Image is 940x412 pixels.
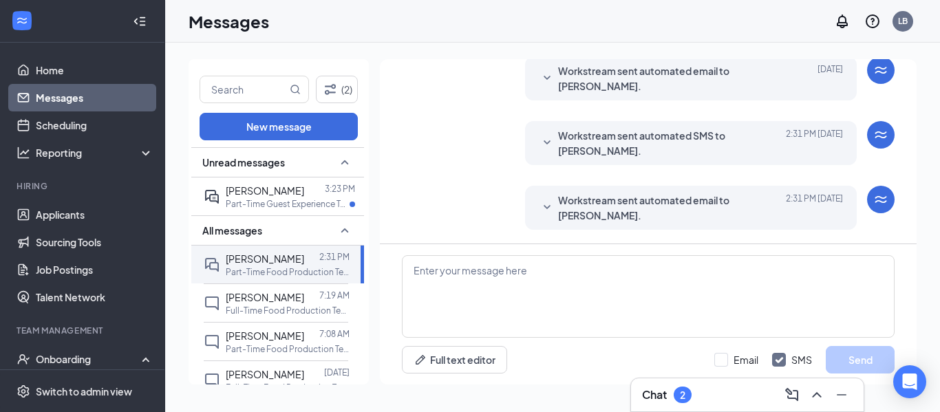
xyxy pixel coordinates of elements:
div: Open Intercom Messenger [893,365,926,398]
p: Part-Time Food Production Team Member at [DEMOGRAPHIC_DATA]-fil-A Findlay [226,266,350,278]
a: Talent Network [36,283,153,311]
h1: Messages [189,10,269,33]
svg: WorkstreamLogo [873,127,889,143]
span: Workstream sent automated SMS to [PERSON_NAME]. [558,128,781,158]
svg: Analysis [17,146,30,160]
p: Full-Time Food Production Team Member at [DEMOGRAPHIC_DATA]-fil-A Findlay [226,382,350,393]
svg: SmallChevronUp [337,154,353,171]
svg: ChatInactive [204,334,220,350]
div: 2 [680,389,685,401]
button: Filter (2) [316,76,358,103]
svg: SmallChevronDown [539,70,555,87]
a: Applicants [36,201,153,228]
span: All messages [202,224,262,237]
svg: Collapse [133,14,147,28]
svg: QuestionInfo [864,13,881,30]
span: [PERSON_NAME] [226,184,304,197]
div: Hiring [17,180,151,192]
a: Scheduling [36,111,153,139]
input: Search [200,76,287,102]
svg: Filter [322,81,339,98]
p: [DATE] [324,367,350,378]
a: Sourcing Tools [36,228,153,256]
svg: Notifications [834,13,851,30]
svg: MagnifyingGlass [290,84,301,95]
svg: Settings [17,384,30,398]
span: [DATE] 2:31 PM [786,128,843,158]
button: Full text editorPen [402,346,507,373]
span: Unread messages [202,155,285,169]
svg: Minimize [833,387,850,403]
svg: SmallChevronDown [539,199,555,216]
svg: ActiveDoubleChat [204,188,220,205]
span: [PERSON_NAME] [226,291,304,303]
h3: Chat [642,387,667,402]
button: New message [200,113,358,140]
svg: ChatInactive [204,295,220,312]
button: ChevronUp [806,384,828,406]
svg: WorkstreamLogo [15,14,29,28]
span: [PERSON_NAME] [226,329,304,342]
button: Send [826,346,895,373]
svg: ChatInactive [204,372,220,389]
div: Reporting [36,146,154,160]
div: Switch to admin view [36,384,132,398]
p: Full-Time Food Production Team Member at [DEMOGRAPHIC_DATA]-fil-A Findlay [226,305,350,316]
span: [PERSON_NAME] [226,252,304,265]
div: LB [898,15,908,27]
svg: SmallChevronDown [539,135,555,151]
a: Job Postings [36,256,153,283]
svg: Pen [414,353,427,367]
p: Part-Time Guest Experience Team Member at [DEMOGRAPHIC_DATA]-fil-A Findlay [226,198,350,210]
div: Onboarding [36,352,142,366]
p: 7:19 AM [319,290,350,301]
div: Team Management [17,325,151,336]
p: Part-Time Food Production Team Member at [DEMOGRAPHIC_DATA]-fil-A Findlay [226,343,350,355]
svg: ComposeMessage [784,387,800,403]
p: 2:31 PM [319,251,350,263]
span: [PERSON_NAME] [226,368,304,380]
span: [DATE] 2:31 PM [786,193,843,223]
svg: SmallChevronUp [337,222,353,239]
svg: WorkstreamLogo [873,191,889,208]
svg: UserCheck [17,352,30,366]
p: 3:23 PM [325,183,355,195]
a: Messages [36,84,153,111]
svg: WorkstreamLogo [873,62,889,78]
button: ComposeMessage [781,384,803,406]
svg: ChevronUp [809,387,825,403]
span: Workstream sent automated email to [PERSON_NAME]. [558,63,781,94]
p: 7:08 AM [319,328,350,340]
span: Workstream sent automated email to [PERSON_NAME]. [558,193,781,223]
a: Home [36,56,153,84]
span: [DATE] [818,63,843,94]
svg: DoubleChat [204,257,220,273]
button: Minimize [831,384,853,406]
